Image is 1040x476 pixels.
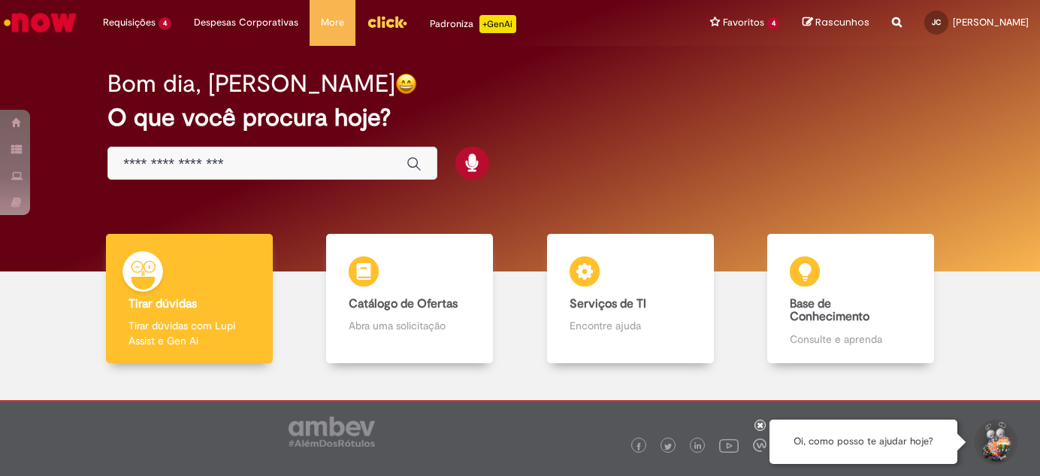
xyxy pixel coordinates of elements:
p: Consulte e aprenda [790,332,912,347]
img: logo_footer_ambev_rotulo_gray.png [289,417,375,447]
span: 4 [159,17,171,30]
h2: O que você procura hoje? [107,105,933,131]
p: Encontre ajuda [570,318,691,333]
img: logo_footer_workplace.png [753,438,766,452]
span: Despesas Corporativas [194,15,298,30]
p: +GenAi [479,15,516,33]
div: Padroniza [430,15,516,33]
a: Rascunhos [803,16,869,30]
img: logo_footer_youtube.png [719,435,739,455]
img: logo_footer_twitter.png [664,443,672,450]
h2: Bom dia, [PERSON_NAME] [107,71,395,97]
button: Iniciar Conversa de Suporte [972,420,1017,465]
p: Abra uma solicitação [349,318,470,333]
b: Catálogo de Ofertas [349,296,458,311]
span: [PERSON_NAME] [953,16,1029,29]
a: Catálogo de Ofertas Abra uma solicitação [300,234,521,364]
img: happy-face.png [395,73,417,95]
img: logo_footer_facebook.png [635,443,642,450]
span: Requisições [103,15,156,30]
a: Base de Conhecimento Consulte e aprenda [741,234,962,364]
p: Tirar dúvidas com Lupi Assist e Gen Ai [128,318,250,348]
span: 4 [767,17,780,30]
img: logo_footer_linkedin.png [694,442,702,451]
span: Favoritos [723,15,764,30]
div: Oi, como posso te ajudar hoje? [769,420,957,464]
b: Serviços de TI [570,296,646,311]
b: Tirar dúvidas [128,296,197,311]
span: JC [932,17,941,27]
span: Rascunhos [815,15,869,29]
img: ServiceNow [2,8,79,38]
span: More [321,15,344,30]
a: Tirar dúvidas Tirar dúvidas com Lupi Assist e Gen Ai [79,234,300,364]
a: Serviços de TI Encontre ajuda [520,234,741,364]
img: click_logo_yellow_360x200.png [367,11,407,33]
b: Base de Conhecimento [790,296,869,325]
